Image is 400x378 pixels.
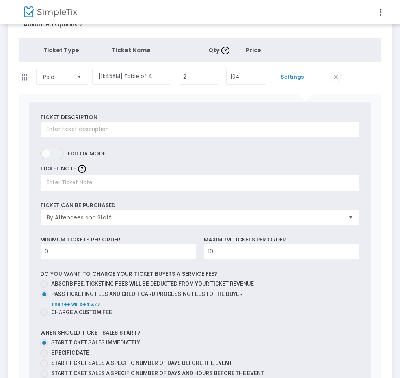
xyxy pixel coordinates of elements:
[345,210,356,225] button: Select
[48,308,112,316] span: Charge a custom fee
[40,113,97,122] label: Ticket Description
[274,73,311,81] span: Settings
[40,201,115,210] label: Ticket can be purchased
[40,175,360,191] input: Enter Ticket Note
[48,290,243,298] span: Pass ticketing fees and credit card processing fees to the buyer
[204,236,286,244] label: Maximum tickets per order
[51,281,254,287] span: Absorb fee: Ticketing fees will be deducted from your ticket revenue
[78,165,86,173] img: question-mark
[51,360,232,366] span: Start ticket sales a specific number of days before the event
[246,46,261,54] span: Price
[221,47,229,54] img: question-mark
[51,370,264,376] span: Start ticket sales a specific number of days and hours before the event
[51,350,89,356] span: Specific Date
[208,46,231,54] span: Qty
[51,301,100,307] span: The fee will be $6.73
[227,69,266,84] input: Price
[43,73,71,81] span: Paid
[51,339,140,346] span: Start ticket sales immediately
[68,148,106,159] span: Editor mode
[40,236,121,244] label: Minimum tickets per order
[40,329,140,337] label: When should ticket sales start?
[19,19,91,33] button: Advanced Options
[40,270,217,278] label: Do you want to charge your ticket buyers a service fee?
[40,165,76,173] label: TICKET NOTE
[74,69,85,84] button: Select
[92,69,171,85] input: Enter a ticket type name. e.g. General Admission
[112,46,151,54] span: Ticket Name
[47,213,342,221] span: By Attendees and Staff
[40,122,360,138] input: Enter ticket description
[43,46,79,54] span: Ticket Type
